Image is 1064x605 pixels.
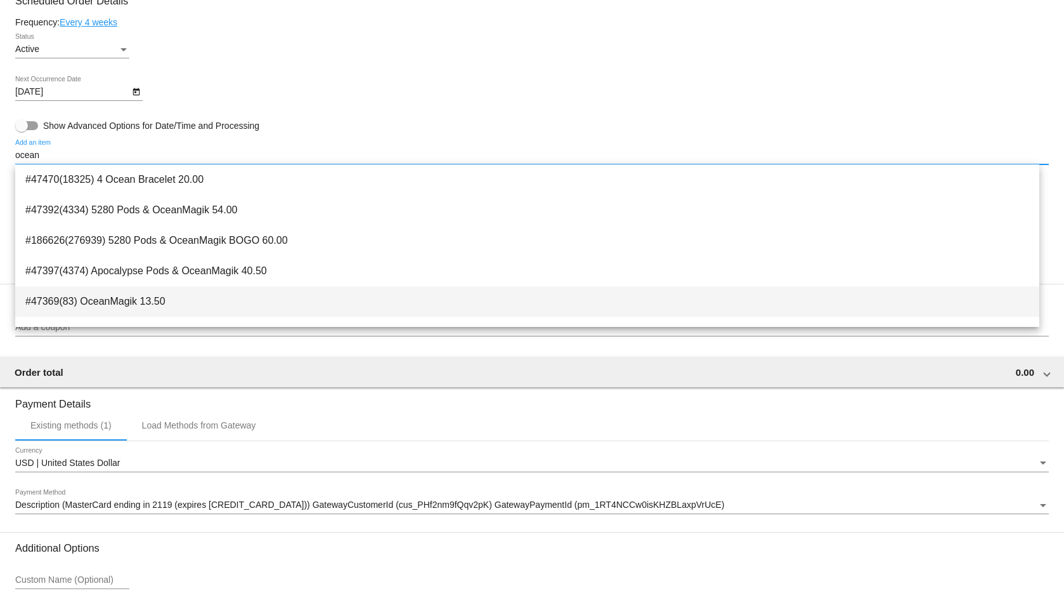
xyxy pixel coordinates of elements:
[25,225,1029,256] span: #186626(276939) 5280 Pods & OceanMagik BOGO 60.00
[15,44,39,54] span: Active
[25,256,1029,286] span: #47397(4374) Apocalypse Pods & OceanMagik 40.50
[15,458,120,468] span: USD | United States Dollar
[15,389,1049,410] h3: Payment Details
[15,150,1049,161] input: Add an item
[1016,367,1034,378] span: 0.00
[15,500,724,510] span: Description (MasterCard ending in 2119 (expires [CREDIT_CARD_DATA])) GatewayCustomerId (cus_PHf2n...
[25,164,1029,195] span: #47470(18325) 4 Ocean Bracelet 20.00
[142,420,256,430] div: Load Methods from Gateway
[25,195,1029,225] span: #47392(4334) 5280 Pods & OceanMagik 54.00
[15,17,1049,27] div: Frequency:
[60,17,117,27] a: Every 4 weeks
[15,44,129,55] mat-select: Status
[30,420,112,430] div: Existing methods (1)
[15,542,1049,554] h3: Additional Options
[15,458,1049,469] mat-select: Currency
[15,322,1049,333] input: Add a coupon
[15,367,63,378] span: Order total
[43,119,259,132] span: Show Advanced Options for Date/Time and Processing
[15,575,129,585] input: Custom Name (Optional)
[25,317,1029,347] span: #244413(705147) OceanMagik BOGO 13.50
[15,500,1049,510] mat-select: Payment Method
[25,286,1029,317] span: #47369(83) OceanMagik 13.50
[129,84,143,98] button: Open calendar
[15,87,129,97] input: Next Occurrence Date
